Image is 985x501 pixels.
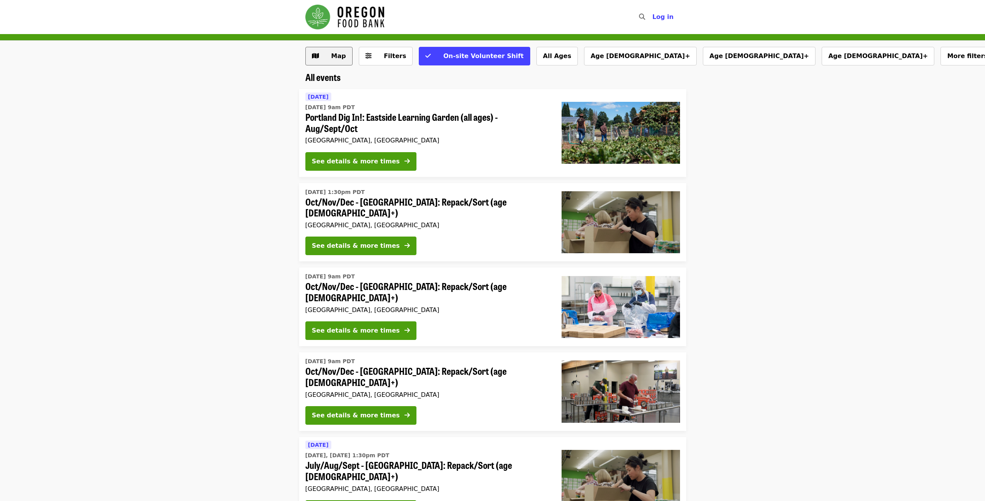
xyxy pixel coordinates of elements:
input: Search [650,8,656,26]
div: See details & more times [312,241,400,250]
i: sliders-h icon [365,52,372,60]
time: [DATE], [DATE] 1:30pm PDT [305,451,389,460]
img: Oct/Nov/Dec - Beaverton: Repack/Sort (age 10+) organized by Oregon Food Bank [562,276,680,338]
img: Oct/Nov/Dec - Portland: Repack/Sort (age 8+) organized by Oregon Food Bank [562,191,680,253]
a: See details for "Oct/Nov/Dec - Portland: Repack/Sort (age 16+)" [299,352,686,431]
time: [DATE] 9am PDT [305,273,355,281]
button: All Ages [536,47,578,65]
button: Show map view [305,47,353,65]
i: check icon [425,52,431,60]
button: Age [DEMOGRAPHIC_DATA]+ [822,47,934,65]
a: See details for "Oct/Nov/Dec - Portland: Repack/Sort (age 8+)" [299,183,686,262]
span: All events [305,70,341,84]
button: See details & more times [305,321,416,340]
div: [GEOGRAPHIC_DATA], [GEOGRAPHIC_DATA] [305,485,549,492]
img: Oct/Nov/Dec - Portland: Repack/Sort (age 16+) organized by Oregon Food Bank [562,360,680,422]
a: See details for "Oct/Nov/Dec - Beaverton: Repack/Sort (age 10+)" [299,268,686,346]
div: [GEOGRAPHIC_DATA], [GEOGRAPHIC_DATA] [305,391,549,398]
button: Filters (0 selected) [359,47,413,65]
button: See details & more times [305,237,416,255]
button: See details & more times [305,152,416,171]
span: Portland Dig In!: Eastside Learning Garden (all ages) - Aug/Sept/Oct [305,112,549,134]
button: Age [DEMOGRAPHIC_DATA]+ [703,47,815,65]
button: Age [DEMOGRAPHIC_DATA]+ [584,47,697,65]
span: [DATE] [308,442,329,448]
button: See details & more times [305,406,416,425]
span: Oct/Nov/Dec - [GEOGRAPHIC_DATA]: Repack/Sort (age [DEMOGRAPHIC_DATA]+) [305,196,549,219]
time: [DATE] 9am PDT [305,357,355,365]
span: Oct/Nov/Dec - [GEOGRAPHIC_DATA]: Repack/Sort (age [DEMOGRAPHIC_DATA]+) [305,365,549,388]
time: [DATE] 1:30pm PDT [305,188,365,196]
i: search icon [639,13,645,21]
i: arrow-right icon [404,412,410,419]
button: On-site Volunteer Shift [419,47,530,65]
i: arrow-right icon [404,327,410,334]
span: Filters [384,52,406,60]
button: Log in [646,9,680,25]
span: Oct/Nov/Dec - [GEOGRAPHIC_DATA]: Repack/Sort (age [DEMOGRAPHIC_DATA]+) [305,281,549,303]
div: See details & more times [312,411,400,420]
a: See details for "Portland Dig In!: Eastside Learning Garden (all ages) - Aug/Sept/Oct" [299,89,686,177]
span: [DATE] [308,94,329,100]
div: See details & more times [312,326,400,335]
img: Oregon Food Bank - Home [305,5,384,29]
span: On-site Volunteer Shift [443,52,523,60]
span: Log in [652,13,673,21]
i: arrow-right icon [404,242,410,249]
div: [GEOGRAPHIC_DATA], [GEOGRAPHIC_DATA] [305,221,549,229]
span: Map [331,52,346,60]
img: Portland Dig In!: Eastside Learning Garden (all ages) - Aug/Sept/Oct organized by Oregon Food Bank [562,102,680,164]
div: [GEOGRAPHIC_DATA], [GEOGRAPHIC_DATA] [305,306,549,314]
div: See details & more times [312,157,400,166]
div: [GEOGRAPHIC_DATA], [GEOGRAPHIC_DATA] [305,137,549,144]
span: July/Aug/Sept - [GEOGRAPHIC_DATA]: Repack/Sort (age [DEMOGRAPHIC_DATA]+) [305,460,549,482]
i: map icon [312,52,319,60]
i: arrow-right icon [404,158,410,165]
time: [DATE] 9am PDT [305,103,355,112]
